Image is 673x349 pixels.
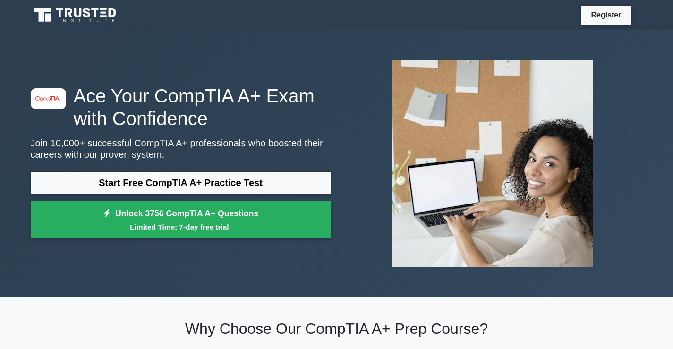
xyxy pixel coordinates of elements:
[585,9,627,21] a: Register
[31,85,331,130] h1: Ace Your CompTIA A+ Exam with Confidence
[31,320,643,338] h2: Why Choose Our CompTIA A+ Prep Course?
[31,171,331,194] a: Start Free CompTIA A+ Practice Test
[31,201,331,239] a: Unlock 3756 CompTIA A+ QuestionsLimited Time: 7-day free trial!
[43,221,319,232] small: Limited Time: 7-day free trial!
[31,137,331,160] p: Join 10,000+ successful CompTIA A+ professionals who boosted their careers with our proven system.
